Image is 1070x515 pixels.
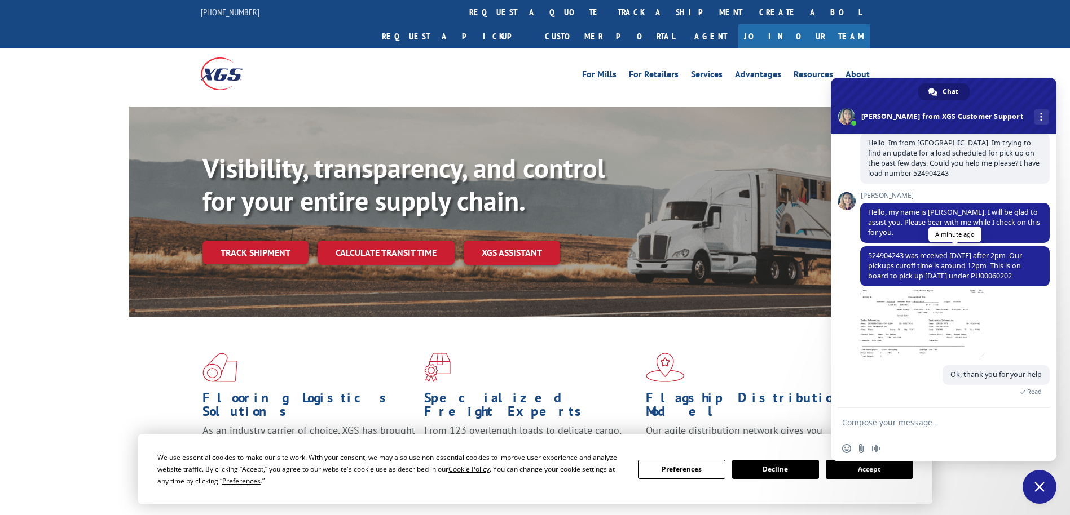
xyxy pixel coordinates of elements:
[794,70,833,82] a: Resources
[464,241,560,265] a: XGS ASSISTANT
[691,70,723,82] a: Services
[424,353,451,382] img: xgs-icon-focused-on-flooring-red
[868,138,1040,178] span: Hello. Im from [GEOGRAPHIC_DATA]. Im trying to find an update for a load scheduled for pick up on...
[202,424,415,464] span: As an industry carrier of choice, XGS has brought innovation and dedication to flooring logistics...
[157,451,624,487] div: We use essential cookies to make our site work. With your consent, we may also use non-essential ...
[857,444,866,453] span: Send a file
[918,83,970,100] a: Chat
[683,24,738,48] a: Agent
[202,353,237,382] img: xgs-icon-total-supply-chain-intelligence-red
[842,444,851,453] span: Insert an emoji
[1027,388,1042,396] span: Read
[842,408,1023,436] textarea: Compose your message...
[950,370,1042,379] span: Ok, thank you for your help
[448,464,490,474] span: Cookie Policy
[202,150,605,218] b: Visibility, transparency, and control for your entire supply chain.
[222,476,261,486] span: Preferences
[868,207,1040,237] span: Hello, my name is [PERSON_NAME]. I will be glad to assist you. Please bear with me while I check ...
[646,391,859,424] h1: Flagship Distribution Model
[638,460,725,479] button: Preferences
[860,192,1050,199] span: [PERSON_NAME]
[373,24,536,48] a: Request a pickup
[536,24,683,48] a: Customer Portal
[871,444,880,453] span: Audio message
[318,241,455,265] a: Calculate transit time
[629,70,679,82] a: For Retailers
[202,241,309,264] a: Track shipment
[424,391,637,424] h1: Specialized Freight Experts
[424,424,637,474] p: From 123 overlength loads to delicate cargo, our experienced staff knows the best way to move you...
[826,460,913,479] button: Accept
[738,24,870,48] a: Join Our Team
[943,83,958,100] span: Chat
[846,70,870,82] a: About
[646,353,685,382] img: xgs-icon-flagship-distribution-model-red
[138,434,932,504] div: Cookie Consent Prompt
[732,460,819,479] button: Decline
[202,391,416,424] h1: Flooring Logistics Solutions
[582,70,617,82] a: For Mills
[868,251,1022,281] span: 524904243 was received [DATE] after 2pm. Our pickups cutoff time is around 12pm. This is on board...
[646,424,853,450] span: Our agile distribution network gives you nationwide inventory management on demand.
[201,6,259,17] a: [PHONE_NUMBER]
[735,70,781,82] a: Advantages
[1023,470,1056,504] a: Close chat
